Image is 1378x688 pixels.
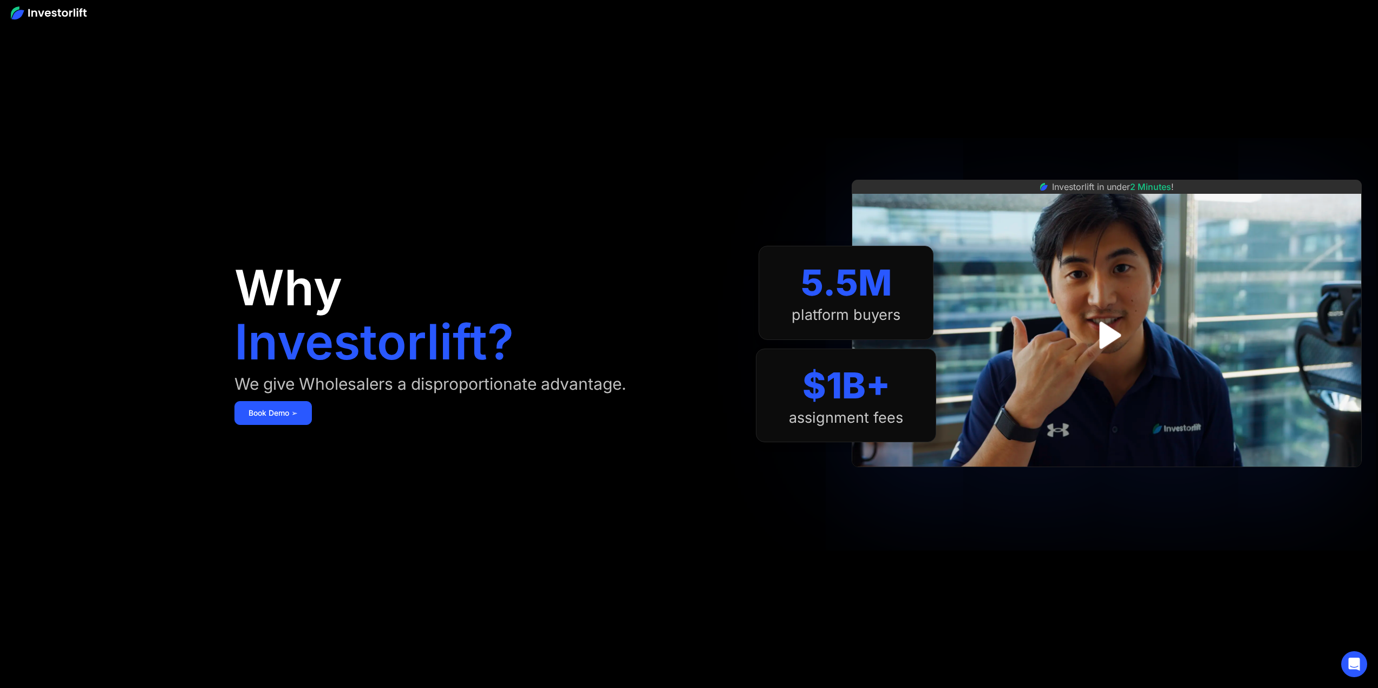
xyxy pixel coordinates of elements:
[234,375,626,392] div: We give Wholesalers a disproportionate advantage.
[234,401,312,425] a: Book Demo ➢
[234,318,514,366] h1: Investorlift?
[1341,651,1367,677] div: Open Intercom Messenger
[792,306,900,324] div: platform buyers
[234,264,342,312] h1: Why
[1052,180,1174,193] div: Investorlift in under !
[802,364,890,407] div: $1B+
[801,261,892,304] div: 5.5M
[1083,311,1131,359] a: open lightbox
[789,409,903,427] div: assignment fees
[1026,473,1188,486] iframe: Customer reviews powered by Trustpilot
[1130,181,1171,192] span: 2 Minutes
